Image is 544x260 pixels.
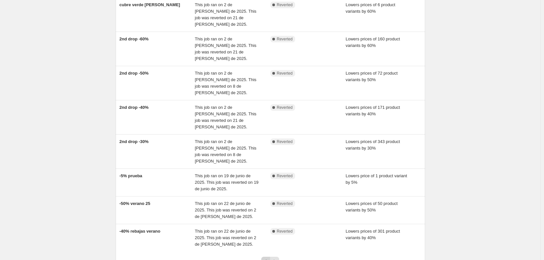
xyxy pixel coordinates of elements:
span: 2nd drop -50% [120,71,149,76]
span: Lowers prices of 171 product variants by 40% [346,105,400,116]
span: Reverted [277,201,293,206]
span: Lowers price of 1 product variant by 5% [346,173,407,185]
span: Lowers prices of 6 product variants by 60% [346,2,395,14]
span: Reverted [277,229,293,234]
span: Reverted [277,2,293,7]
span: 2nd drop -30% [120,139,149,144]
span: Lowers prices of 343 product variants by 30% [346,139,400,151]
span: Reverted [277,71,293,76]
span: Reverted [277,173,293,179]
span: -5% prueba [120,173,142,178]
span: This job ran on 2 de [PERSON_NAME] de 2025. This job was reverted on 8 de [PERSON_NAME] de 2025. [195,71,256,95]
span: This job ran on 19 de junio de 2025. This job was reverted on 19 de junio de 2025. [195,173,259,191]
span: cubre verde [PERSON_NAME] [120,2,180,7]
span: Reverted [277,105,293,110]
span: This job ran on 2 de [PERSON_NAME] de 2025. This job was reverted on 21 de [PERSON_NAME] de 2025. [195,36,256,61]
span: This job ran on 2 de [PERSON_NAME] de 2025. This job was reverted on 8 de [PERSON_NAME] de 2025. [195,139,256,164]
span: Reverted [277,139,293,144]
span: Lowers prices of 50 product variants by 50% [346,201,398,212]
span: This job ran on 2 de [PERSON_NAME] de 2025. This job was reverted on 21 de [PERSON_NAME] de 2025. [195,2,256,27]
span: Lowers prices of 72 product variants by 50% [346,71,398,82]
span: Reverted [277,36,293,42]
span: -50% verano 25 [120,201,150,206]
span: 2nd drop -40% [120,105,149,110]
span: Lowers prices of 301 product variants by 40% [346,229,400,240]
span: Lowers prices of 160 product variants by 60% [346,36,400,48]
span: This job ran on 2 de [PERSON_NAME] de 2025. This job was reverted on 21 de [PERSON_NAME] de 2025. [195,105,256,129]
span: This job ran on 22 de junio de 2025. This job was reverted on 2 de [PERSON_NAME] de 2025. [195,201,256,219]
span: 2nd drop -60% [120,36,149,41]
span: This job ran on 22 de junio de 2025. This job was reverted on 2 de [PERSON_NAME] de 2025. [195,229,256,247]
span: -40% rebajas verano [120,229,161,234]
